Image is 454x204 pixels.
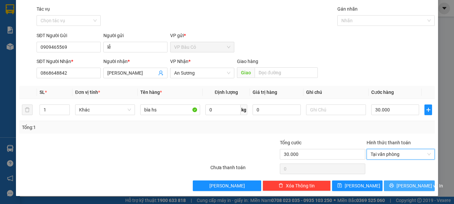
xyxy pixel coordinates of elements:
span: Tổng cước [280,140,301,145]
span: [PERSON_NAME] và In [397,182,443,189]
button: printer[PERSON_NAME] và In [384,180,435,191]
span: SL [40,90,45,95]
span: Nhận: [64,6,80,13]
button: save[PERSON_NAME] [332,180,383,191]
button: deleteXóa Thông tin [263,180,331,191]
span: Gửi: [6,6,16,13]
span: Đơn vị tính [75,90,100,95]
div: Người gửi [103,32,168,39]
span: SL [65,46,74,55]
div: VP gửi [170,32,234,39]
div: SĐT Người Nhận [37,58,101,65]
input: Ghi Chú [306,104,366,115]
div: An Sương [64,6,118,14]
div: Chưa thanh toán [210,164,279,175]
span: [PERSON_NAME] [209,182,245,189]
span: VP Bàu Cỏ [174,42,230,52]
span: plus [425,107,432,112]
span: Khác [79,105,131,115]
div: VP Bàu Cỏ [6,6,59,14]
span: An Sương [174,68,230,78]
div: 0865292436 [6,14,59,23]
span: Tên hàng [140,90,162,95]
div: SĐT Người Gửi [37,32,101,39]
div: Tổng: 1 [22,124,176,131]
span: Định lượng [215,90,238,95]
input: VD: Bàn, Ghế [140,104,200,115]
label: Hình thức thanh toán [367,140,411,145]
button: plus [424,104,432,115]
span: delete [279,183,283,188]
label: Tác vụ [37,6,50,12]
span: save [337,183,342,188]
span: VP Nhận [170,59,188,64]
span: kg [241,104,247,115]
span: CR : [5,35,15,42]
th: Ghi chú [303,86,369,99]
span: Tại văn phòng [371,149,431,159]
div: 30.000 [5,35,60,43]
label: Gán nhãn [337,6,358,12]
button: [PERSON_NAME] [193,180,261,191]
div: Tên hàng: bìa hs ( : 1 ) [6,47,118,55]
div: Người nhận [103,58,168,65]
button: delete [22,104,33,115]
input: 0 [253,104,300,115]
input: Dọc đường [255,67,318,78]
span: Giao hàng [237,59,258,64]
span: printer [389,183,394,188]
span: Giao [237,67,255,78]
span: user-add [158,70,164,76]
span: Xóa Thông tin [286,182,315,189]
span: Giá trị hàng [253,90,277,95]
div: quân [64,14,118,22]
span: Cước hàng [371,90,394,95]
div: 0909424568 [64,22,118,31]
span: [PERSON_NAME] [345,182,380,189]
